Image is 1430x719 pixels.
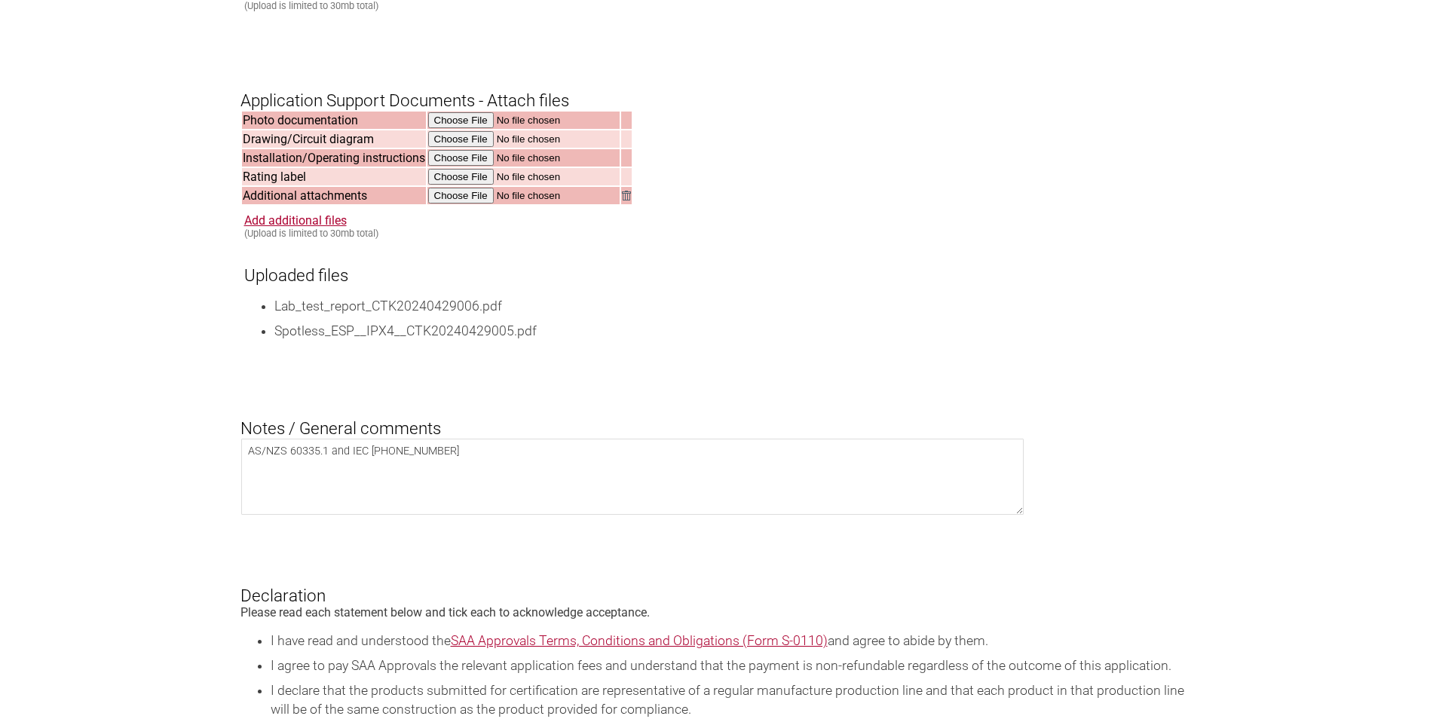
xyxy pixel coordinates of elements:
td: Additional attachments [242,187,426,204]
a: SAA Approvals Terms, Conditions and Obligations (Form S-0110) [451,633,828,648]
h3: Application Support Documents - Attach files [240,66,1190,111]
li: I agree to pay SAA Approvals the relevant application fees and understand that the payment is non... [271,656,1190,675]
small: (Upload is limited to 30mb total) [244,228,378,239]
li: Spotless_ESP__IPX4__CTK20240429005.pdf [274,322,1190,341]
a: Add additional files [244,213,347,228]
h3: Declaration [240,561,1190,606]
td: Installation/Operating instructions [242,149,426,167]
textarea: AS/NZS 60335.1 and IEC [PHONE_NUMBER] [241,439,1024,515]
li: Lab_test_report_CTK20240429006.pdf [274,297,1190,316]
li: I declare that the products submitted for certification are representative of a regular manufactu... [271,681,1190,719]
td: Rating label [242,168,426,185]
td: Photo documentation [242,112,426,129]
img: Remove [622,191,631,200]
li: I have read and understood the and agree to abide by them. [271,632,1190,650]
td: Drawing/Circuit diagram [242,130,426,148]
h3: Notes / General comments [240,393,1190,438]
h3: Uploaded files [244,250,1190,285]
